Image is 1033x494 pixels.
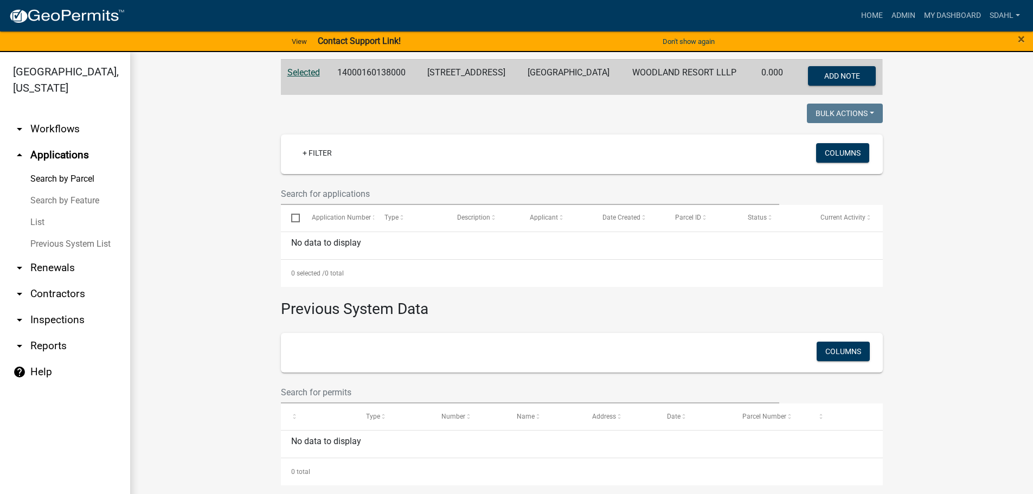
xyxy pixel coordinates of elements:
[301,205,374,231] datatable-header-cell: Application Number
[281,381,780,403] input: Search for permits
[748,214,767,221] span: Status
[294,143,341,163] a: + Filter
[13,339,26,352] i: arrow_drop_down
[281,287,883,320] h3: Previous System Data
[281,183,780,205] input: Search for applications
[817,342,870,361] button: Columns
[857,5,887,26] a: Home
[13,149,26,162] i: arrow_drop_up
[920,5,985,26] a: My Dashboard
[384,214,399,221] span: Type
[657,403,732,429] datatable-header-cell: Date
[312,214,371,221] span: Application Number
[665,205,737,231] datatable-header-cell: Parcel ID
[447,205,519,231] datatable-header-cell: Description
[742,413,786,420] span: Parcel Number
[985,5,1024,26] a: sdahl
[13,313,26,326] i: arrow_drop_down
[824,71,860,80] span: Add Note
[506,403,582,429] datatable-header-cell: Name
[592,205,665,231] datatable-header-cell: Date Created
[281,431,883,458] div: No data to display
[592,413,616,420] span: Address
[291,270,325,277] span: 0 selected /
[13,123,26,136] i: arrow_drop_down
[281,232,883,259] div: No data to display
[807,104,883,123] button: Bulk Actions
[431,403,506,429] datatable-header-cell: Number
[667,413,681,420] span: Date
[13,287,26,300] i: arrow_drop_down
[281,260,883,287] div: 0 total
[810,205,883,231] datatable-header-cell: Current Activity
[281,205,301,231] datatable-header-cell: Select
[519,205,592,231] datatable-header-cell: Applicant
[530,214,558,221] span: Applicant
[517,413,535,420] span: Name
[521,59,626,95] td: [GEOGRAPHIC_DATA]
[287,33,311,50] a: View
[626,59,755,95] td: WOODLAND RESORT LLLP
[366,413,380,420] span: Type
[737,205,810,231] datatable-header-cell: Status
[318,36,401,46] strong: Contact Support Link!
[13,261,26,274] i: arrow_drop_down
[820,214,865,221] span: Current Activity
[602,214,640,221] span: Date Created
[658,33,719,50] button: Don't show again
[582,403,657,429] datatable-header-cell: Address
[887,5,920,26] a: Admin
[675,214,701,221] span: Parcel ID
[356,403,431,429] datatable-header-cell: Type
[421,59,521,95] td: [STREET_ADDRESS]
[13,365,26,378] i: help
[755,59,793,95] td: 0.000
[1018,31,1025,47] span: ×
[374,205,447,231] datatable-header-cell: Type
[281,458,883,485] div: 0 total
[287,67,320,78] a: Selected
[732,403,807,429] datatable-header-cell: Parcel Number
[441,413,465,420] span: Number
[1018,33,1025,46] button: Close
[808,66,876,86] button: Add Note
[816,143,869,163] button: Columns
[331,59,421,95] td: 14000160138000
[457,214,490,221] span: Description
